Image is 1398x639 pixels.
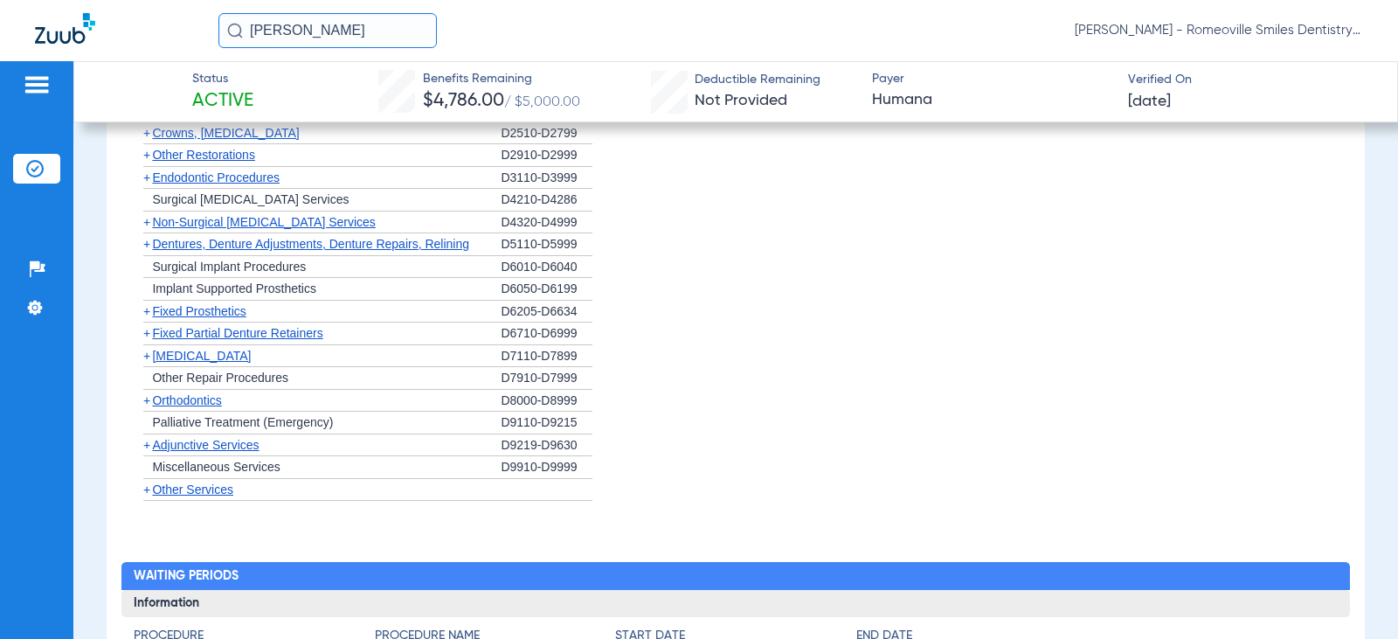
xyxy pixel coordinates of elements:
span: Fixed Partial Denture Retainers [152,326,322,340]
span: Other Services [152,483,233,497]
span: + [143,326,150,340]
span: Adjunctive Services [152,438,259,452]
img: Zuub Logo [35,13,95,44]
span: + [143,349,150,363]
div: D6710-D6999 [501,323,592,345]
span: Not Provided [695,93,787,108]
div: D9110-D9215 [501,412,592,434]
span: [DATE] [1128,91,1171,113]
span: Endodontic Procedures [152,170,280,184]
span: Verified On [1128,71,1369,89]
span: Miscellaneous Services [152,460,280,474]
span: Benefits Remaining [423,70,580,88]
span: Other Repair Procedures [152,371,288,385]
span: Surgical Implant Procedures [152,260,306,274]
div: D6010-D6040 [501,256,592,279]
span: [PERSON_NAME] - Romeoville Smiles Dentistry [1075,22,1363,39]
span: Implant Supported Prosthetics [152,281,316,295]
div: D6205-D6634 [501,301,592,323]
div: D7110-D7899 [501,345,592,368]
span: Deductible Remaining [695,71,820,89]
span: Status [192,70,253,88]
span: + [143,170,150,184]
span: [MEDICAL_DATA] [152,349,251,363]
span: Palliative Treatment (Emergency) [152,415,333,429]
div: D8000-D8999 [501,390,592,413]
div: D9219-D9630 [501,434,592,457]
div: D2510-D2799 [501,122,592,145]
span: Payer [872,70,1113,88]
div: D3110-D3999 [501,167,592,190]
img: hamburger-icon [23,74,51,95]
span: Crowns, [MEDICAL_DATA] [152,126,299,140]
span: Humana [872,89,1113,111]
div: D6050-D6199 [501,278,592,301]
span: $4,786.00 [423,92,504,110]
span: + [143,237,150,251]
div: D2910-D2999 [501,144,592,167]
span: + [143,148,150,162]
span: Dentures, Denture Adjustments, Denture Repairs, Relining [152,237,469,251]
span: / $5,000.00 [504,95,580,109]
span: + [143,438,150,452]
span: Orthodontics [152,393,221,407]
span: Non-Surgical [MEDICAL_DATA] Services [152,215,375,229]
div: D4320-D4999 [501,212,592,234]
h2: Waiting Periods [121,562,1349,590]
input: Search for patients [218,13,437,48]
div: D5110-D5999 [501,233,592,256]
span: + [143,393,150,407]
span: + [143,215,150,229]
span: Other Restorations [152,148,255,162]
span: + [143,483,150,497]
div: D4210-D4286 [501,189,592,212]
span: + [143,126,150,140]
img: Search Icon [227,23,243,38]
span: Fixed Prosthetics [152,304,246,318]
div: D7910-D7999 [501,367,592,390]
span: Active [192,89,253,114]
div: D9910-D9999 [501,456,592,479]
span: + [143,304,150,318]
span: Surgical [MEDICAL_DATA] Services [152,192,349,206]
h3: Information [121,590,1349,618]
